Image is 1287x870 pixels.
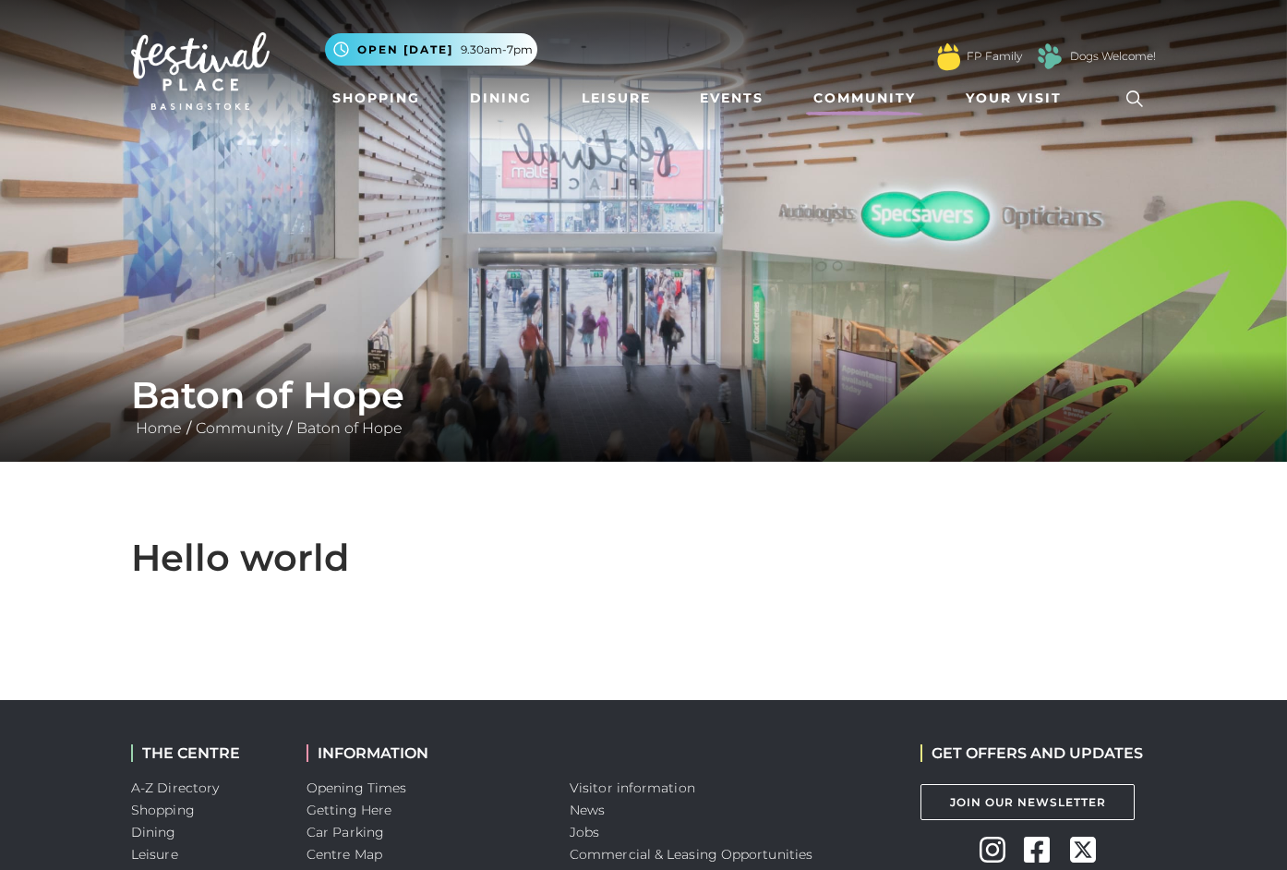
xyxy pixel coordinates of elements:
[131,744,279,762] h2: THE CENTRE
[131,846,178,863] a: Leisure
[570,802,605,818] a: News
[570,779,695,796] a: Visitor information
[463,81,539,115] a: Dining
[806,81,923,115] a: Community
[1070,48,1156,65] a: Dogs Welcome!
[570,846,812,863] a: Commercial & Leasing Opportunities
[131,373,1156,417] h1: Baton of Hope
[117,373,1170,440] div: / /
[357,42,453,58] span: Open [DATE]
[131,779,219,796] a: A-Z Directory
[131,419,186,437] a: Home
[325,81,427,115] a: Shopping
[131,32,270,110] img: Festival Place Logo
[307,744,542,762] h2: INFORMATION
[920,784,1135,820] a: Join Our Newsletter
[131,536,1156,580] h1: Hello world
[131,802,195,818] a: Shopping
[920,744,1143,762] h2: GET OFFERS AND UPDATES
[307,824,384,840] a: Car Parking
[570,824,599,840] a: Jobs
[574,81,658,115] a: Leisure
[325,33,537,66] button: Open [DATE] 9.30am-7pm
[131,824,176,840] a: Dining
[307,846,382,863] a: Centre Map
[307,779,406,796] a: Opening Times
[461,42,533,58] span: 9.30am-7pm
[191,419,287,437] a: Community
[967,48,1022,65] a: FP Family
[966,89,1062,108] span: Your Visit
[958,81,1078,115] a: Your Visit
[307,802,391,818] a: Getting Here
[692,81,771,115] a: Events
[292,419,407,437] a: Baton of Hope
